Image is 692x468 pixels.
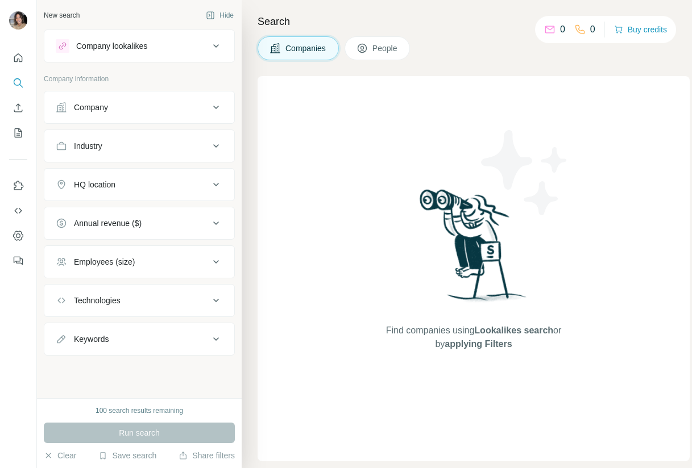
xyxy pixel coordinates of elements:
button: My lists [9,123,27,143]
button: Save search [98,450,156,461]
button: Dashboard [9,225,27,246]
button: Annual revenue ($) [44,210,234,237]
p: 0 [590,23,595,36]
button: Buy credits [614,22,667,37]
div: Keywords [74,333,109,345]
div: Annual revenue ($) [74,218,142,229]
button: Use Surfe on LinkedIn [9,175,27,196]
div: Company [74,102,108,113]
p: Company information [44,74,235,84]
button: Clear [44,450,76,461]
button: Company [44,94,234,121]
span: applying Filters [445,339,512,349]
div: Technologies [74,295,121,306]
button: Technologies [44,287,234,314]
div: New search [44,10,80,20]
button: Hide [198,7,242,24]
button: Quick start [9,48,27,68]
button: Enrich CSV [9,98,27,118]
div: HQ location [74,179,115,190]
button: Employees (size) [44,248,234,275]
span: Companies [285,43,327,54]
img: Surfe Illustration - Stars [474,122,576,224]
button: Feedback [9,250,27,271]
button: HQ location [44,171,234,198]
span: People [372,43,399,54]
p: 0 [560,23,565,36]
span: Find companies using or by [383,324,565,351]
button: Share filters [179,450,235,461]
div: 100 search results remaining [96,406,183,416]
button: Keywords [44,325,234,353]
div: Company lookalikes [76,40,147,52]
button: Search [9,73,27,93]
div: Employees (size) [74,256,135,268]
button: Company lookalikes [44,32,234,60]
span: Lookalikes search [474,325,553,335]
h4: Search [258,14,678,30]
div: Industry [74,140,102,152]
img: Avatar [9,11,27,30]
button: Industry [44,132,234,160]
img: Surfe Illustration - Woman searching with binoculars [415,186,533,313]
button: Use Surfe API [9,200,27,221]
